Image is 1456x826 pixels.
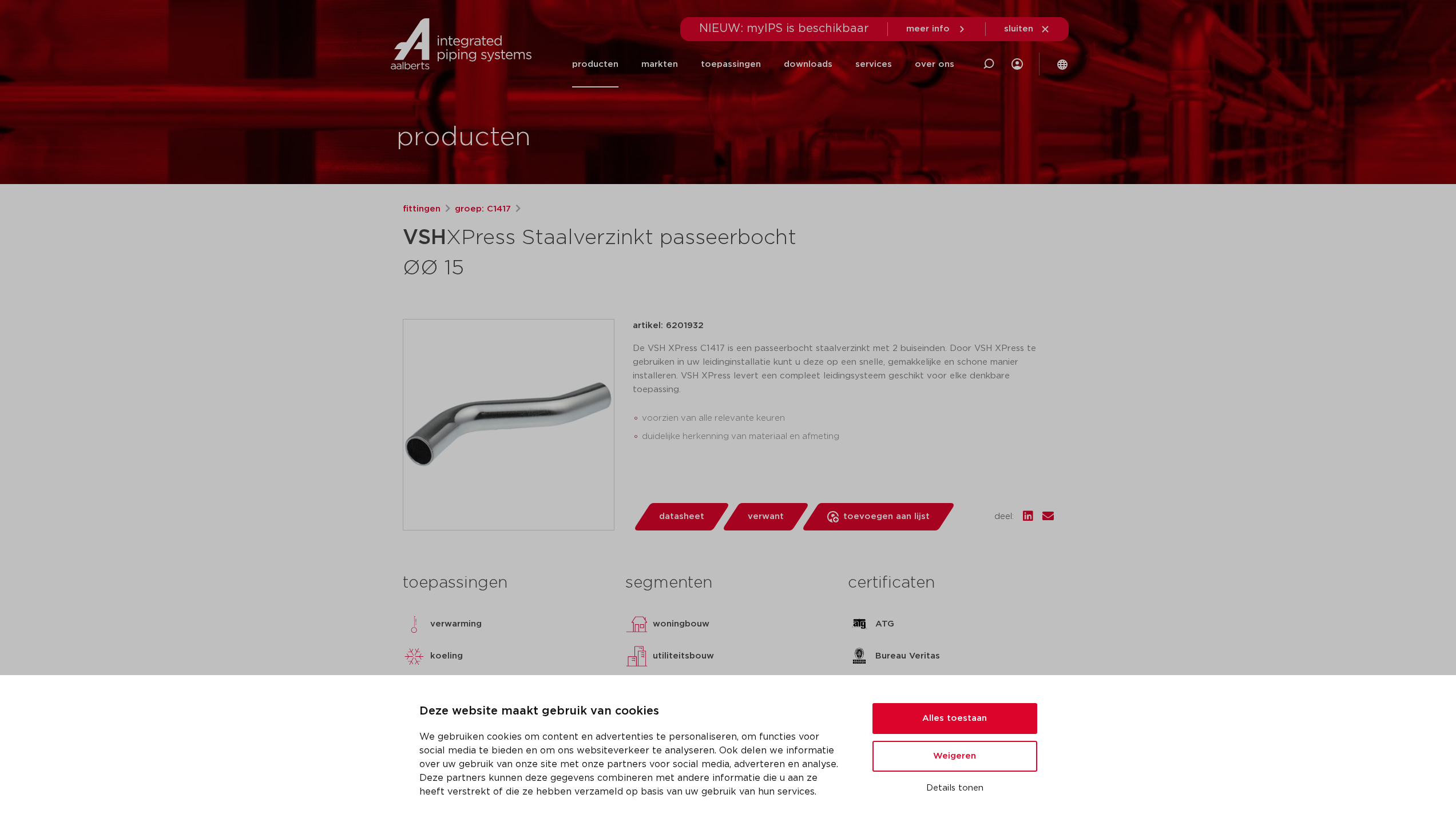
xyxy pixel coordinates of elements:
a: downloads [784,41,832,87]
img: koeling [403,645,426,668]
h3: certificaten [848,572,1053,594]
a: datasheet [633,503,730,530]
p: artikel: 6201932 [633,319,704,333]
button: Alles toestaan [872,703,1037,734]
a: fittingen [403,202,441,216]
a: verwant [721,503,810,530]
span: sluiten [1004,25,1033,33]
h1: XPress Staalverzinkt passeerbocht ØØ 15 [403,221,832,282]
span: meer info [906,25,950,33]
h3: segmenten [625,572,831,594]
a: services [855,41,892,87]
p: Bureau Veritas [875,649,940,663]
a: sluiten [1004,24,1050,34]
img: Product Image for VSH XPress Staalverzinkt passeerbocht ØØ 15 [403,320,614,530]
a: toepassingen [701,41,761,87]
nav: Menu [572,41,954,87]
p: De VSH XPress C1417 is een passeerbocht staalverzinkt met 2 buiseinden. Door VSH XPress te gebrui... [633,342,1054,397]
p: verwarming [430,617,482,631]
a: meer info [906,24,967,34]
button: Details tonen [872,779,1037,798]
a: producten [572,41,618,87]
img: Bureau Veritas [848,645,871,668]
p: Deze website maakt gebruik van cookies [419,703,845,721]
a: markten [641,41,678,87]
span: NIEUW: myIPS is beschikbaar [699,23,869,34]
span: deel: [994,510,1014,524]
p: utiliteitsbouw [653,649,714,663]
span: toevoegen aan lijst [843,508,930,526]
li: voorzien van alle relevante keuren [642,409,1054,428]
div: my IPS [1011,41,1023,87]
p: ATG [875,617,894,631]
h1: producten [396,119,531,156]
h3: toepassingen [403,572,608,594]
strong: VSH [403,228,446,248]
img: verwarming [403,613,426,636]
a: over ons [915,41,954,87]
img: woningbouw [625,613,648,636]
span: datasheet [659,508,704,526]
a: groep: C1417 [455,202,511,216]
p: koeling [430,649,463,663]
img: ATG [848,613,871,636]
li: duidelijke herkenning van materiaal en afmeting [642,428,1054,446]
span: verwant [748,508,784,526]
img: utiliteitsbouw [625,645,648,668]
p: We gebruiken cookies om content en advertenties te personaliseren, om functies voor social media ... [419,730,845,799]
p: woningbouw [653,617,709,631]
button: Weigeren [872,741,1037,772]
